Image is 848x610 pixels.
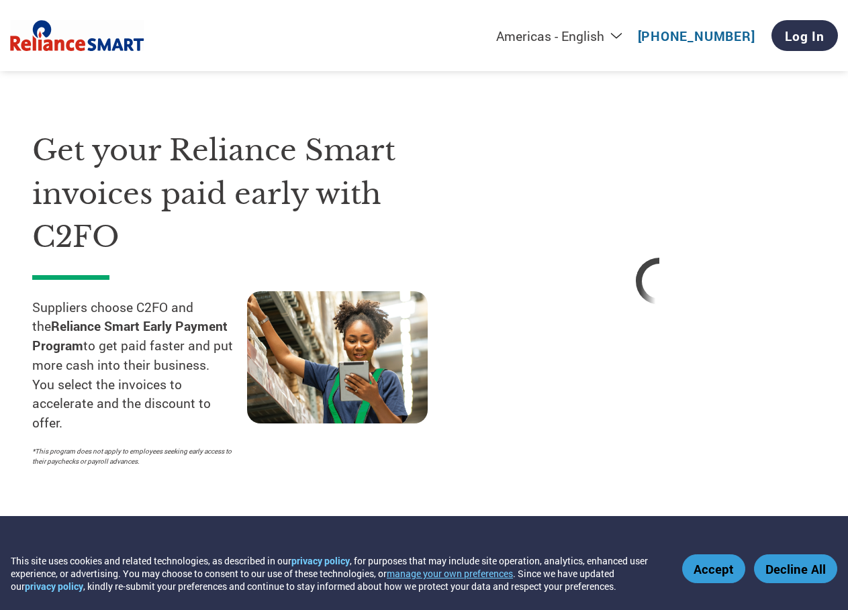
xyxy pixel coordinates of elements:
a: privacy policy [25,580,83,593]
strong: Reliance Smart Early Payment Program [32,317,228,354]
button: manage your own preferences [387,567,513,580]
p: *This program does not apply to employees seeking early access to their paychecks or payroll adva... [32,446,234,466]
a: [PHONE_NUMBER] [638,28,755,44]
button: Accept [682,554,745,583]
p: Suppliers choose C2FO and the to get paid faster and put more cash into their business. You selec... [32,298,247,434]
h1: Get your Reliance Smart invoices paid early with C2FO [32,129,462,259]
div: This site uses cookies and related technologies, as described in our , for purposes that may incl... [11,554,663,593]
img: supply chain worker [247,291,428,423]
img: Reliance Smart [10,17,144,54]
button: Decline All [754,554,837,583]
a: privacy policy [291,554,350,567]
a: Log In [771,20,838,51]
